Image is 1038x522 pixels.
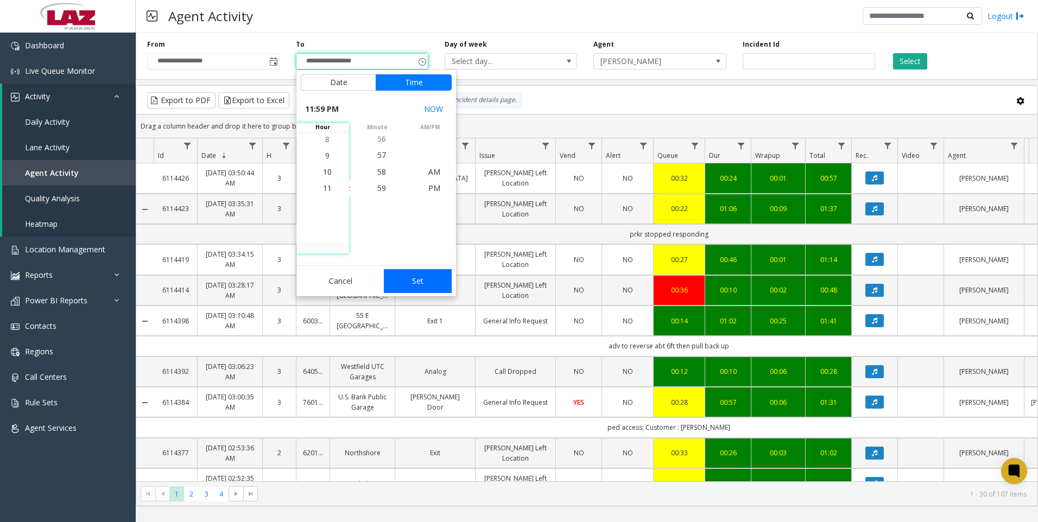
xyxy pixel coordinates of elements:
[169,487,184,501] span: Page 1
[482,199,549,219] a: [PERSON_NAME] Left Location
[712,173,744,183] a: 00:24
[337,310,388,331] a: 55 E [GEOGRAPHIC_DATA]
[279,138,294,153] a: H Filter Menu
[574,174,584,183] span: NO
[377,133,386,144] span: 56
[812,285,845,295] a: 00:48
[709,151,720,160] span: Dur
[812,397,845,408] a: 01:31
[303,397,323,408] a: 760140
[136,205,154,214] a: Collapse Details
[204,249,256,270] a: [DATE] 03:34:15 AM
[160,203,191,214] a: 6114423
[573,398,584,407] span: YES
[25,193,80,203] span: Quality Analysis
[269,479,289,489] a: 2
[482,168,549,188] a: [PERSON_NAME] Left Location
[428,183,440,193] span: PM
[482,316,549,326] a: General Info Request
[160,285,191,295] a: 6114414
[305,101,339,117] span: 11:59 PM
[303,448,323,458] a: 620164
[881,138,895,153] a: Rec. Filter Menu
[458,138,473,153] a: Lane Filter Menu
[712,366,744,377] a: 00:10
[893,53,927,69] button: Select
[445,40,487,49] label: Day of week
[660,254,698,265] div: 00:27
[25,142,69,152] span: Lane Activity
[758,173,799,183] a: 00:01
[1007,138,1022,153] a: Agent Filter Menu
[482,473,549,494] a: [PERSON_NAME] Left Location
[2,109,136,135] a: Daily Activity
[712,479,744,489] div: 00:24
[948,151,966,160] span: Agent
[25,66,95,76] span: Live Queue Monitor
[303,316,323,326] a: 600349
[2,84,136,109] a: Activity
[609,366,647,377] a: NO
[812,448,845,458] a: 01:02
[574,479,584,488] span: NO
[136,317,154,326] a: Collapse Details
[660,448,698,458] div: 00:33
[25,244,105,254] span: Location Management
[812,316,845,326] div: 01:41
[951,316,1017,326] a: [PERSON_NAME]
[269,397,289,408] a: 3
[660,316,698,326] a: 00:14
[562,366,595,377] a: NO
[204,473,256,494] a: [DATE] 02:52:35 AM
[323,183,332,193] span: 11
[269,448,289,458] a: 2
[609,285,647,295] a: NO
[660,397,698,408] div: 00:28
[160,173,191,183] a: 6114426
[712,316,744,326] a: 01:02
[2,186,136,211] a: Quality Analysis
[609,316,647,326] a: NO
[609,479,647,489] a: NO
[951,173,1017,183] a: [PERSON_NAME]
[660,366,698,377] a: 00:12
[788,138,803,153] a: Wrapup Filter Menu
[660,173,698,183] div: 00:32
[812,173,845,183] div: 00:57
[712,448,744,458] a: 00:26
[323,167,332,177] span: 10
[562,397,595,408] a: YES
[296,123,349,131] span: hour
[758,316,799,326] a: 00:25
[479,151,495,160] span: Issue
[712,285,744,295] a: 00:10
[743,40,780,49] label: Incident Id
[734,138,749,153] a: Dur Filter Menu
[25,219,58,229] span: Heatmap
[402,316,469,326] a: Exit 1
[25,168,79,178] span: Agent Activity
[204,310,256,331] a: [DATE] 03:10:48 AM
[758,254,799,265] a: 00:01
[562,316,595,326] a: NO
[660,479,698,489] div: 00:32
[951,366,1017,377] a: [PERSON_NAME]
[303,479,323,489] a: 620164
[574,255,584,264] span: NO
[11,373,20,382] img: 'icon'
[445,54,550,69] span: Select day...
[160,479,191,489] a: 6114373
[301,269,381,293] button: Cancel
[337,361,388,382] a: Westfield UTC Garages
[812,203,845,214] a: 01:37
[269,366,289,377] a: 3
[11,322,20,331] img: 'icon'
[267,54,279,69] span: Toggle popup
[25,295,87,305] span: Power BI Reports
[755,151,780,160] span: Wrapup
[25,91,50,101] span: Activity
[136,398,154,407] a: Collapse Details
[243,486,258,501] span: Go to the last page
